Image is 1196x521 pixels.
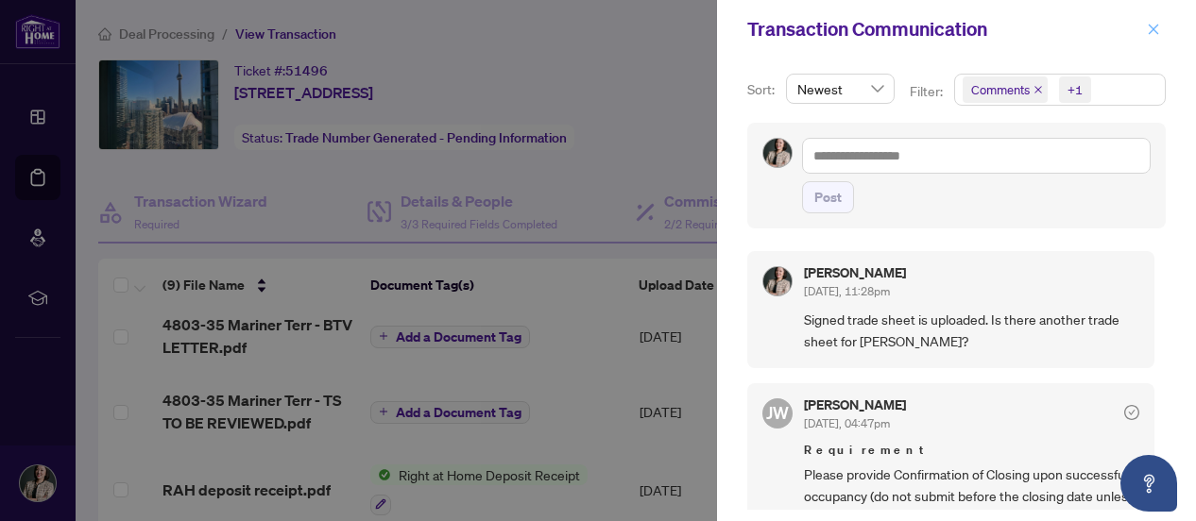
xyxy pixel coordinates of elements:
[1147,23,1160,36] span: close
[910,81,946,102] p: Filter:
[804,284,890,298] span: [DATE], 11:28pm
[804,398,906,412] h5: [PERSON_NAME]
[1124,405,1139,420] span: check-circle
[1068,80,1083,99] div: +1
[1034,85,1043,94] span: close
[797,75,883,103] span: Newest
[802,181,854,213] button: Post
[747,79,778,100] p: Sort:
[763,139,792,167] img: Profile Icon
[766,399,789,426] span: JW
[971,80,1030,99] span: Comments
[763,267,792,295] img: Profile Icon
[747,15,1141,43] div: Transaction Communication
[804,309,1139,353] span: Signed trade sheet is uploaded. Is there another trade sheet for [PERSON_NAME]?
[963,76,1048,103] span: Comments
[1120,455,1177,512] button: Open asap
[804,441,1139,460] span: Requirement
[804,266,906,279] h5: [PERSON_NAME]
[804,416,890,430] span: [DATE], 04:47pm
